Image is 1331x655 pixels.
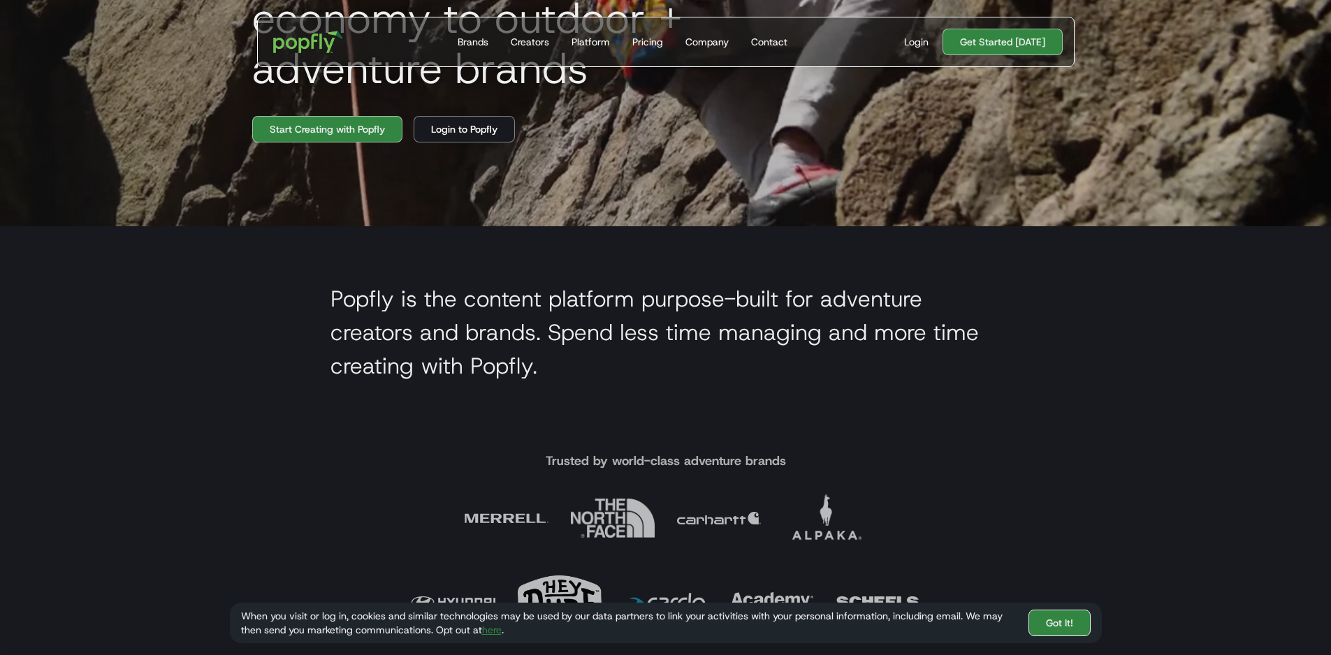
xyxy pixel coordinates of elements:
a: here [482,624,502,636]
div: Platform [572,35,610,49]
a: Pricing [627,17,669,66]
a: Contact [745,17,793,66]
a: Creators [505,17,555,66]
a: Platform [566,17,616,66]
div: Contact [751,35,787,49]
div: Creators [511,35,549,49]
a: Brands [452,17,494,66]
h2: Popfly is the content platform purpose-built for adventure creators and brands. Spend less time m... [330,282,1001,383]
div: Login [904,35,929,49]
a: Start Creating with Popfly [252,116,402,142]
a: Get Started [DATE] [943,29,1063,55]
div: Pricing [632,35,663,49]
a: Login [899,35,934,49]
h4: Trusted by world-class adventure brands [546,452,786,469]
div: Brands [458,35,488,49]
div: When you visit or log in, cookies and similar technologies may be used by our data partners to li... [241,609,1017,637]
a: home [263,21,354,63]
a: Login to Popfly [414,116,515,142]
div: Company [685,35,729,49]
a: Got It! [1028,610,1091,636]
a: Company [680,17,734,66]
